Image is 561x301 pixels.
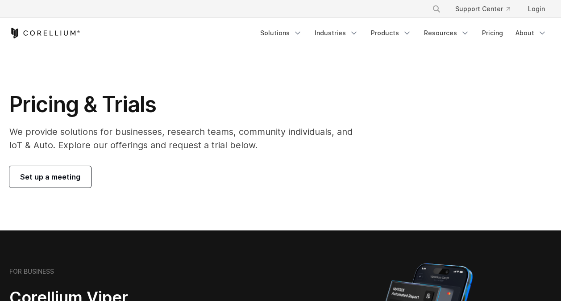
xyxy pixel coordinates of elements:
[421,1,552,17] div: Navigation Menu
[419,25,475,41] a: Resources
[20,171,80,182] span: Set up a meeting
[477,25,508,41] a: Pricing
[448,1,517,17] a: Support Center
[9,166,91,188] a: Set up a meeting
[255,25,552,41] div: Navigation Menu
[9,28,80,38] a: Corellium Home
[521,1,552,17] a: Login
[428,1,445,17] button: Search
[366,25,417,41] a: Products
[309,25,364,41] a: Industries
[9,268,54,276] h6: FOR BUSINESS
[255,25,308,41] a: Solutions
[510,25,552,41] a: About
[9,125,365,152] p: We provide solutions for businesses, research teams, community individuals, and IoT & Auto. Explo...
[9,91,365,118] h1: Pricing & Trials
